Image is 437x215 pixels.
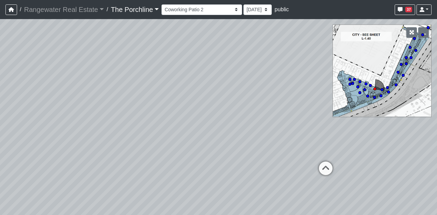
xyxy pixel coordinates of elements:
span: / [17,3,24,16]
iframe: Ybug feedback widget [5,201,45,215]
span: 37 [405,7,412,12]
span: public [274,6,289,12]
button: 37 [395,4,415,15]
a: The Porchline [111,3,159,16]
span: / [104,3,111,16]
a: Rangewater Real Estate [24,3,104,16]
